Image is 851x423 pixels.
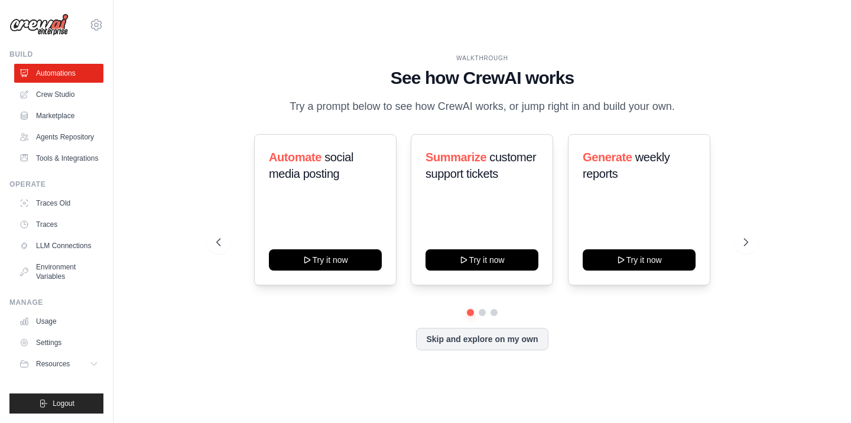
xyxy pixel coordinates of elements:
[14,128,103,147] a: Agents Repository
[53,399,74,408] span: Logout
[583,151,670,180] span: weekly reports
[9,14,69,36] img: Logo
[14,236,103,255] a: LLM Connections
[792,366,851,423] iframe: Chat Widget
[36,359,70,369] span: Resources
[269,151,321,164] span: Automate
[425,151,486,164] span: Summarize
[14,312,103,331] a: Usage
[425,249,538,271] button: Try it now
[583,249,696,271] button: Try it now
[14,194,103,213] a: Traces Old
[216,67,748,89] h1: See how CrewAI works
[14,215,103,234] a: Traces
[14,106,103,125] a: Marketplace
[14,258,103,286] a: Environment Variables
[284,98,681,115] p: Try a prompt below to see how CrewAI works, or jump right in and build your own.
[14,64,103,83] a: Automations
[9,298,103,307] div: Manage
[9,393,103,414] button: Logout
[216,54,748,63] div: WALKTHROUGH
[583,151,632,164] span: Generate
[14,354,103,373] button: Resources
[269,249,382,271] button: Try it now
[14,85,103,104] a: Crew Studio
[9,50,103,59] div: Build
[14,149,103,168] a: Tools & Integrations
[9,180,103,189] div: Operate
[416,328,548,350] button: Skip and explore on my own
[14,333,103,352] a: Settings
